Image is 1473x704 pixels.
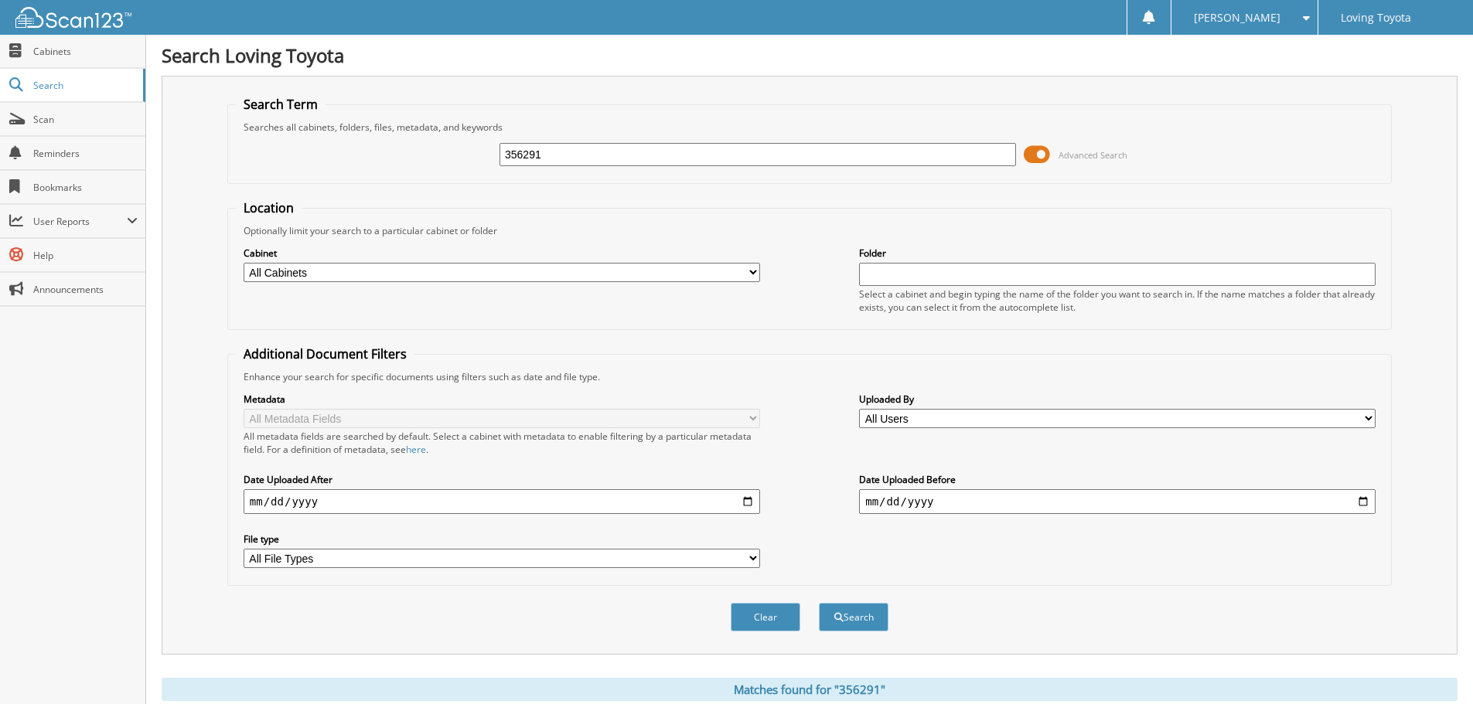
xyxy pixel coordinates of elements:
[33,79,135,92] span: Search
[859,287,1376,314] div: Select a cabinet and begin typing the name of the folder you want to search in. If the name match...
[15,7,131,28] img: scan123-logo-white.svg
[859,247,1376,260] label: Folder
[244,247,760,260] label: Cabinet
[244,393,760,406] label: Metadata
[1341,13,1411,22] span: Loving Toyota
[244,532,760,546] label: File type
[236,96,326,113] legend: Search Term
[33,45,138,58] span: Cabinets
[244,473,760,486] label: Date Uploaded After
[236,345,414,362] legend: Additional Document Filters
[731,603,800,631] button: Clear
[1194,13,1280,22] span: [PERSON_NAME]
[33,249,138,262] span: Help
[819,603,888,631] button: Search
[33,147,138,160] span: Reminders
[162,678,1458,701] div: Matches found for "356291"
[244,430,760,456] div: All metadata fields are searched by default. Select a cabinet with metadata to enable filtering b...
[406,443,426,456] a: here
[236,370,1383,383] div: Enhance your search for specific documents using filters such as date and file type.
[236,224,1383,237] div: Optionally limit your search to a particular cabinet or folder
[859,393,1376,406] label: Uploaded By
[236,121,1383,134] div: Searches all cabinets, folders, files, metadata, and keywords
[33,215,127,228] span: User Reports
[859,489,1376,514] input: end
[236,199,302,216] legend: Location
[1059,149,1127,161] span: Advanced Search
[33,113,138,126] span: Scan
[33,181,138,194] span: Bookmarks
[244,489,760,514] input: start
[33,283,138,296] span: Announcements
[162,43,1458,68] h1: Search Loving Toyota
[859,473,1376,486] label: Date Uploaded Before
